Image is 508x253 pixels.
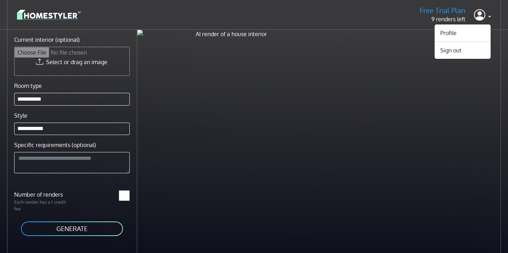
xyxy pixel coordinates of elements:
label: Room type [14,81,42,90]
a: Profile [435,27,491,39]
button: Sign out [435,45,491,56]
img: logo-3de290ba35641baa71223ecac5eacb59cb85b4c7fdf211dc9aaecaaee71ea2f8.svg [17,9,81,21]
p: 9 renders left [420,15,465,23]
label: Number of renders [10,190,72,199]
button: GENERATE [20,221,124,237]
h5: Free Trial Plan [420,6,465,15]
p: Each render has a 1 credit fee [10,199,72,212]
label: Style [14,111,27,120]
label: Current interior (optional) [14,35,80,44]
label: Specific requirements (optional) [14,141,96,149]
